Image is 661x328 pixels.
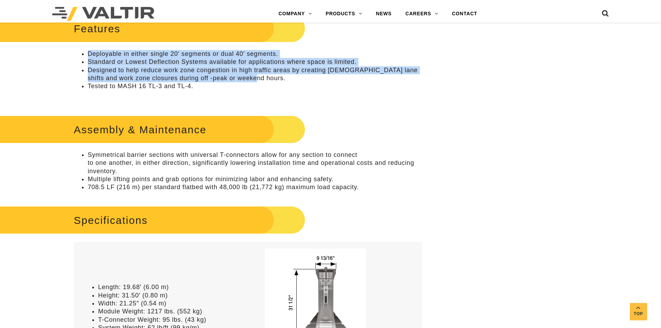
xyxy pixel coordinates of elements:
a: COMPANY [272,7,319,21]
a: PRODUCTS [319,7,369,21]
a: NEWS [369,7,398,21]
li: Designed to help reduce work zone congestion in high traffic areas by creating [DEMOGRAPHIC_DATA]... [88,66,422,83]
li: Standard or Lowest Deflection Systems available for applications where space is limited. [88,58,422,66]
a: CONTACT [445,7,484,21]
li: Tested to MASH 16 TL-3 and TL-4. [88,82,422,90]
li: Module Weight: 1217 lbs. (552 kg) [98,308,244,316]
li: Length: 19.68′ (6.00 m) [98,283,244,291]
span: Top [630,310,647,318]
li: Height: 31.50′ (0.80 m) [98,292,244,300]
li: Width: 21.25″ (0.54 m) [98,300,244,308]
a: CAREERS [399,7,445,21]
img: Valtir [52,7,154,21]
li: Multiple lifting points and grab options for minimizing labor and enhancing safety. [88,175,422,183]
li: 708.5 LF (216 m) per standard flatbed with 48,000 lb (21,772 kg) maximum load capacity. [88,183,422,191]
li: Deployable in either single 20′ segments or dual 40′ segments. [88,50,422,58]
li: T-Connector Weight: 95 lbs. (43 kg) [98,316,244,324]
li: Symmetrical barrier sections with universal T-connectors allow for any section to connect to one ... [88,151,422,175]
a: Top [630,303,647,320]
